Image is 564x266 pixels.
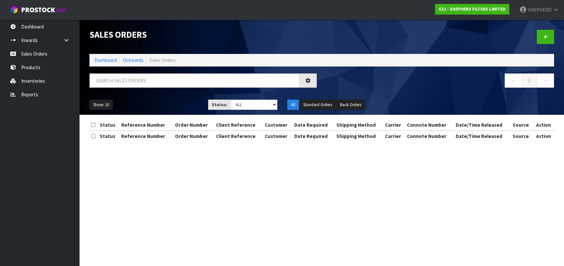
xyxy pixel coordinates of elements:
nav: Page navigation [327,73,554,90]
button: Standard Orders [300,100,336,110]
h1: Sales Orders [89,30,317,39]
a: 1 [522,73,537,88]
th: Customer [263,131,293,141]
th: Date/Time Released [454,131,511,141]
th: Order Number [173,120,214,130]
th: Client Reference [214,131,263,141]
th: Source [511,120,533,130]
button: Show: 10 [89,100,113,110]
th: Status [98,120,120,130]
th: Source [511,131,533,141]
th: Reference Number [120,131,173,141]
button: All [287,100,299,110]
a: Dashboard [94,57,117,63]
th: Carrier [383,131,405,141]
th: Action [533,120,554,130]
span: SHEPHERD [528,7,552,13]
th: Date/Time Released [454,120,511,130]
img: cube-alt.png [10,6,18,14]
th: Action [533,131,554,141]
span: ProStock [21,6,55,14]
a: Outwards [123,57,143,63]
th: Client Reference [214,120,263,130]
th: Customer [263,120,293,130]
span: Sales Orders [149,57,176,63]
th: Shipping Method [335,120,383,130]
input: Search sales orders [89,73,300,88]
th: Order Number [173,131,214,141]
strong: Status: [212,102,227,108]
a: ← [505,73,522,88]
a: → [536,73,554,88]
th: Connote Number [405,131,454,141]
button: Back Orders [336,100,365,110]
th: Date Required [293,120,335,130]
th: Status [98,131,120,141]
th: Date Required [293,131,335,141]
small: WMS [56,7,67,14]
th: Shipping Method [335,131,383,141]
th: Reference Number [120,120,173,130]
th: Carrier [383,120,405,130]
th: Connote Number [405,120,454,130]
strong: S12 - SHEPHERD FILTERS LIMITED [439,6,506,12]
